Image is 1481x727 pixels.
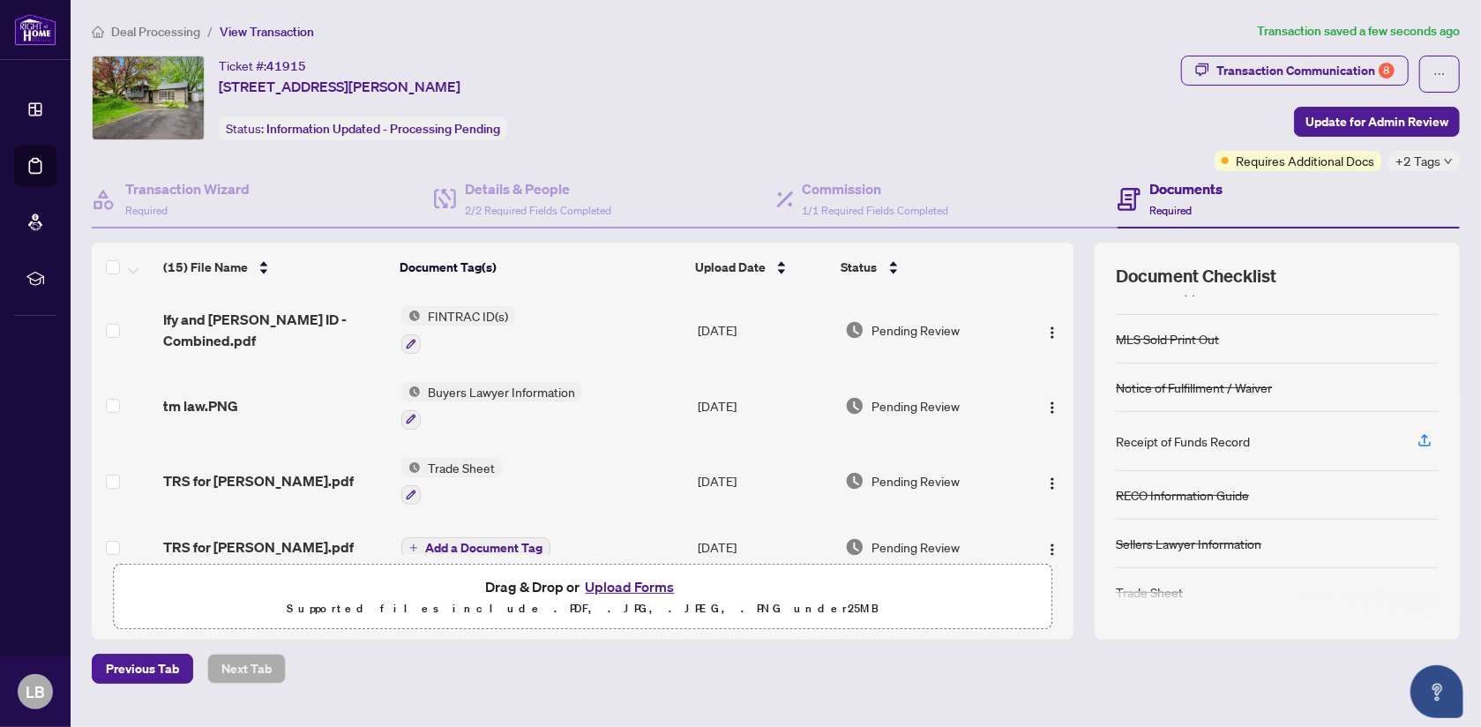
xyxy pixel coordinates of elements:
button: Next Tab [207,654,286,684]
p: Supported files include .PDF, .JPG, .JPEG, .PNG under 25 MB [124,598,1041,619]
span: Information Updated - Processing Pending [266,121,500,137]
button: Status IconTrade Sheet [401,458,502,506]
button: Logo [1038,392,1066,420]
img: Logo [1045,401,1059,415]
div: MLS Sold Print Out [1116,329,1219,349]
button: Status IconBuyers Lawyer Information [401,382,582,430]
span: LB [26,679,45,704]
div: Notice of Fulfillment / Waiver [1116,378,1272,397]
button: Open asap [1410,665,1463,718]
img: IMG-W12218441_1.jpg [93,56,204,139]
span: ellipsis [1433,68,1446,80]
span: Previous Tab [106,655,179,683]
span: Required [1149,204,1192,217]
th: Status [834,243,1017,292]
span: Upload Date [695,258,766,277]
div: Sellers Lawyer Information [1116,534,1261,553]
button: Status IconFINTRAC ID(s) [401,306,515,354]
div: Status: [219,116,507,140]
button: Update for Admin Review [1294,107,1460,137]
h4: Transaction Wizard [125,178,250,199]
span: TRS for [PERSON_NAME].pdf [163,470,354,491]
img: Document Status [845,471,864,491]
span: +2 Tags [1395,151,1440,171]
button: Upload Forms [580,575,680,598]
span: FINTRAC ID(s) [421,306,515,326]
span: tm law.PNG [163,395,238,416]
span: home [92,26,104,38]
span: Requires Additional Docs [1236,151,1374,170]
button: Previous Tab [92,654,193,684]
span: Pending Review [871,537,960,557]
img: Document Status [845,396,864,416]
img: Document Status [845,320,864,340]
span: [STREET_ADDRESS][PERSON_NAME] [219,76,460,97]
span: Add a Document Tag [425,542,542,554]
span: Buyers Lawyer Information [421,382,582,401]
span: Drag & Drop or [486,575,680,598]
button: Logo [1038,316,1066,344]
span: View Transaction [220,24,314,40]
div: RECO Information Guide [1116,485,1249,505]
span: Update for Admin Review [1305,108,1448,136]
div: 8 [1379,63,1395,79]
span: Ify and [PERSON_NAME] ID - Combined.pdf [163,309,386,351]
span: Drag & Drop orUpload FormsSupported files include .PDF, .JPG, .JPEG, .PNG under25MB [114,565,1051,630]
img: Status Icon [401,306,421,326]
td: [DATE] [692,444,839,520]
img: Status Icon [401,458,421,477]
div: Receipt of Funds Record [1116,431,1250,451]
img: Logo [1045,476,1059,491]
td: [DATE] [692,519,839,575]
span: Pending Review [871,320,960,340]
div: Trade Sheet [1116,582,1183,602]
img: logo [14,13,56,46]
th: Upload Date [688,243,834,292]
article: Transaction saved a few seconds ago [1257,21,1460,41]
span: Pending Review [871,471,960,491]
h4: Commission [803,178,949,199]
span: 41915 [266,58,306,74]
span: Deal Processing [111,24,200,40]
th: (15) File Name [156,243,393,292]
div: Ticket #: [219,56,306,76]
button: Add a Document Tag [401,536,550,558]
button: Add a Document Tag [401,537,550,558]
span: Trade Sheet [421,458,502,477]
button: Transaction Communication8 [1181,56,1409,86]
td: [DATE] [692,292,839,368]
span: Required [125,204,168,217]
button: Logo [1038,533,1066,561]
li: / [207,21,213,41]
td: [DATE] [692,368,839,444]
span: down [1444,157,1453,166]
h4: Details & People [465,178,611,199]
span: Pending Review [871,396,960,416]
span: (15) File Name [163,258,248,277]
h4: Documents [1149,178,1223,199]
img: Status Icon [401,382,421,401]
span: TRS for [PERSON_NAME].pdf [163,536,354,558]
img: Document Status [845,537,864,557]
span: 1/1 Required Fields Completed [803,204,949,217]
span: 2/2 Required Fields Completed [465,204,611,217]
img: Logo [1045,543,1059,557]
button: Logo [1038,467,1066,495]
img: Logo [1045,326,1059,340]
span: Status [841,258,878,277]
span: plus [409,543,418,552]
th: Document Tag(s) [393,243,688,292]
div: Transaction Communication [1216,56,1395,85]
span: Document Checklist [1116,264,1276,289]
